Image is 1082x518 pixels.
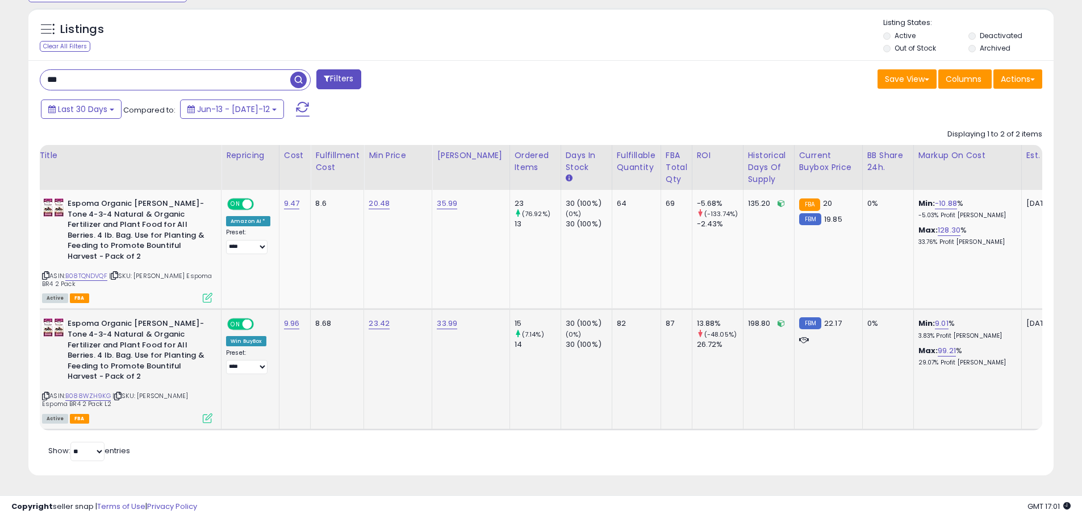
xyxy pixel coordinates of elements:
[799,317,821,329] small: FBM
[918,238,1013,246] p: 33.76% Profit [PERSON_NAME]
[935,318,949,329] a: 9.01
[315,318,355,329] div: 8.68
[147,501,197,512] a: Privacy Policy
[566,198,612,209] div: 30 (100%)
[566,209,582,218] small: (0%)
[369,198,390,209] a: 20.48
[566,318,612,329] div: 30 (100%)
[895,31,916,40] label: Active
[617,198,652,209] div: 64
[799,213,821,225] small: FBM
[697,198,743,209] div: -5.68%
[918,198,1013,219] div: %
[228,320,243,329] span: ON
[65,391,111,401] a: B088WZH9KG
[697,219,743,229] div: -2.43%
[42,414,68,424] span: All listings currently available for purchase on Amazon
[918,212,1013,219] p: -5.03% Profit [PERSON_NAME]
[666,198,683,209] div: 69
[315,150,359,173] div: Fulfillment Cost
[566,173,573,184] small: Days In Stock.
[39,150,216,161] div: Title
[704,209,738,218] small: (-133.74%)
[226,229,270,254] div: Preset:
[515,150,556,173] div: Ordered Items
[918,318,1013,339] div: %
[918,225,938,235] b: Max:
[65,271,107,281] a: B08TQNDVQF
[566,339,612,350] div: 30 (100%)
[42,391,188,408] span: | SKU: [PERSON_NAME] Espoma BR4 2 Pack L2
[980,43,1010,53] label: Archived
[823,198,832,209] span: 20
[867,198,905,209] div: 0%
[226,216,270,226] div: Amazon AI *
[878,69,937,89] button: Save View
[824,318,842,329] span: 22.17
[918,359,1013,367] p: 29.07% Profit [PERSON_NAME]
[918,225,1013,246] div: %
[515,339,561,350] div: 14
[252,320,270,329] span: OFF
[666,318,683,329] div: 87
[68,318,206,384] b: Espoma Organic [PERSON_NAME]-Tone 4-3-4 Natural & Organic Fertilizer and Plant Food for All Berri...
[946,73,981,85] span: Columns
[748,318,786,329] div: 198.80
[617,150,656,173] div: Fulfillable Quantity
[42,318,212,421] div: ASIN:
[566,150,607,173] div: Days In Stock
[42,271,212,288] span: | SKU: [PERSON_NAME] Espoma BR4 2 Pack
[228,200,243,209] span: ON
[41,100,122,119] button: Last 30 Days
[697,150,738,161] div: ROI
[799,150,858,173] div: Current Buybox Price
[284,198,300,209] a: 9.47
[867,150,909,173] div: BB Share 24h.
[40,41,90,52] div: Clear All Filters
[123,105,176,115] span: Compared to:
[437,150,504,161] div: [PERSON_NAME]
[938,69,992,89] button: Columns
[697,318,743,329] div: 13.88%
[70,293,89,303] span: FBA
[704,330,737,339] small: (-48.05%)
[284,150,306,161] div: Cost
[42,293,68,303] span: All listings currently available for purchase on Amazon
[68,198,206,264] b: Espoma Organic [PERSON_NAME]-Tone 4-3-4 Natural & Organic Fertilizer and Plant Food for All Berri...
[748,198,786,209] div: 135.20
[42,198,212,301] div: ASIN:
[913,145,1021,190] th: The percentage added to the cost of goods (COGS) that forms the calculator for Min & Max prices.
[60,22,104,38] h5: Listings
[437,198,457,209] a: 35.99
[824,214,842,225] span: 19.85
[666,150,687,185] div: FBA Total Qty
[226,336,266,346] div: Win BuyBox
[980,31,1022,40] label: Deactivated
[697,339,743,350] div: 26.72%
[617,318,652,329] div: 82
[226,349,270,375] div: Preset:
[867,318,905,329] div: 0%
[566,219,612,229] div: 30 (100%)
[180,100,284,119] button: Jun-13 - [DATE]-12
[522,330,544,339] small: (7.14%)
[748,150,789,185] div: Historical Days Of Supply
[566,330,582,339] small: (0%)
[515,219,561,229] div: 13
[993,69,1042,89] button: Actions
[935,198,957,209] a: -10.88
[918,150,1017,161] div: Markup on Cost
[369,318,390,329] a: 23.42
[1027,501,1071,512] span: 2025-08-12 17:01 GMT
[315,198,355,209] div: 8.6
[70,414,89,424] span: FBA
[515,318,561,329] div: 15
[11,501,53,512] strong: Copyright
[226,150,274,161] div: Repricing
[895,43,936,53] label: Out of Stock
[97,501,145,512] a: Terms of Use
[799,198,820,211] small: FBA
[58,103,107,115] span: Last 30 Days
[42,198,65,217] img: 51m4kwAqjBL._SL40_.jpg
[437,318,457,329] a: 33.99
